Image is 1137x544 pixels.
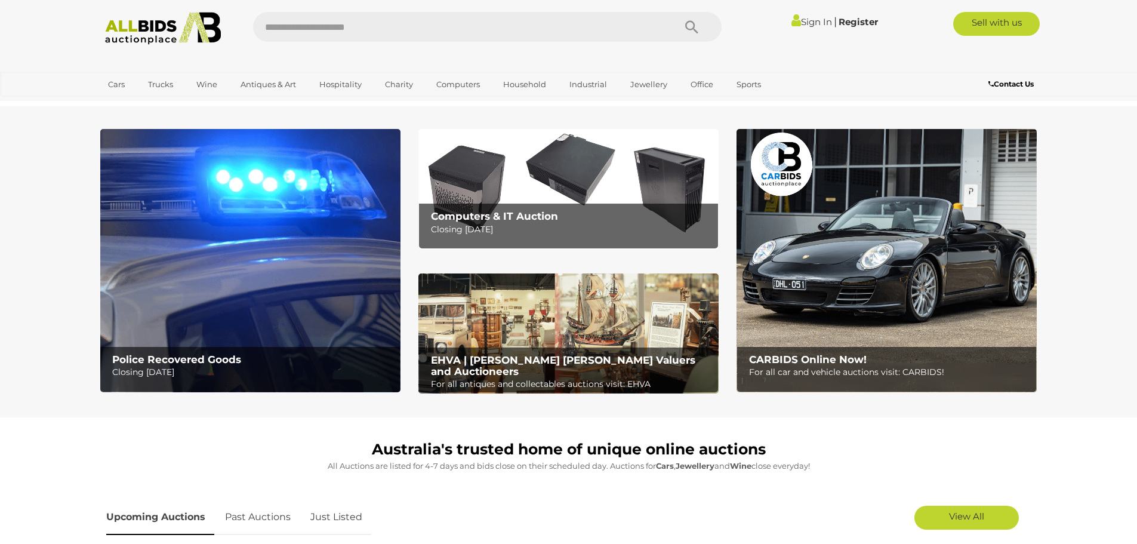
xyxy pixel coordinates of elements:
p: All Auctions are listed for 4-7 days and bids close on their scheduled day. Auctions for , and cl... [106,459,1031,473]
strong: Jewellery [676,461,714,471]
h1: Australia's trusted home of unique online auctions [106,441,1031,458]
p: For all car and vehicle auctions visit: CARBIDS! [749,365,1030,380]
img: Police Recovered Goods [100,129,400,392]
a: Police Recovered Goods Police Recovered Goods Closing [DATE] [100,129,400,392]
span: View All [949,511,984,522]
a: Cars [100,75,133,94]
a: Antiques & Art [233,75,304,94]
a: Register [839,16,878,27]
img: Allbids.com.au [98,12,228,45]
a: Industrial [562,75,615,94]
a: Jewellery [623,75,675,94]
a: Past Auctions [216,500,300,535]
a: Household [495,75,554,94]
a: Hospitality [312,75,369,94]
a: Sell with us [953,12,1040,36]
p: Closing [DATE] [431,222,712,237]
a: Sign In [791,16,832,27]
a: Contact Us [988,78,1037,91]
a: Upcoming Auctions [106,500,214,535]
a: Computers & IT Auction Computers & IT Auction Closing [DATE] [418,129,719,249]
a: Computers [429,75,488,94]
a: CARBIDS Online Now! CARBIDS Online Now! For all car and vehicle auctions visit: CARBIDS! [737,129,1037,392]
a: Charity [377,75,421,94]
a: Sports [729,75,769,94]
img: Computers & IT Auction [418,129,719,249]
a: [GEOGRAPHIC_DATA] [100,94,201,114]
b: EHVA | [PERSON_NAME] [PERSON_NAME] Valuers and Auctioneers [431,354,695,377]
a: Just Listed [301,500,371,535]
b: Police Recovered Goods [112,354,241,365]
strong: Cars [656,461,674,471]
b: CARBIDS Online Now! [749,354,867,365]
span: | [834,15,837,28]
img: EHVA | Evans Hastings Valuers and Auctioneers [418,273,719,394]
p: For all antiques and collectables auctions visit: EHVA [431,377,712,392]
a: Office [683,75,721,94]
a: EHVA | Evans Hastings Valuers and Auctioneers EHVA | [PERSON_NAME] [PERSON_NAME] Valuers and Auct... [418,273,719,394]
a: Trucks [140,75,181,94]
strong: Wine [730,461,751,471]
a: Wine [189,75,225,94]
p: Closing [DATE] [112,365,393,380]
button: Search [662,12,722,42]
b: Computers & IT Auction [431,210,558,222]
b: Contact Us [988,79,1034,88]
img: CARBIDS Online Now! [737,129,1037,392]
a: View All [914,506,1019,530]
